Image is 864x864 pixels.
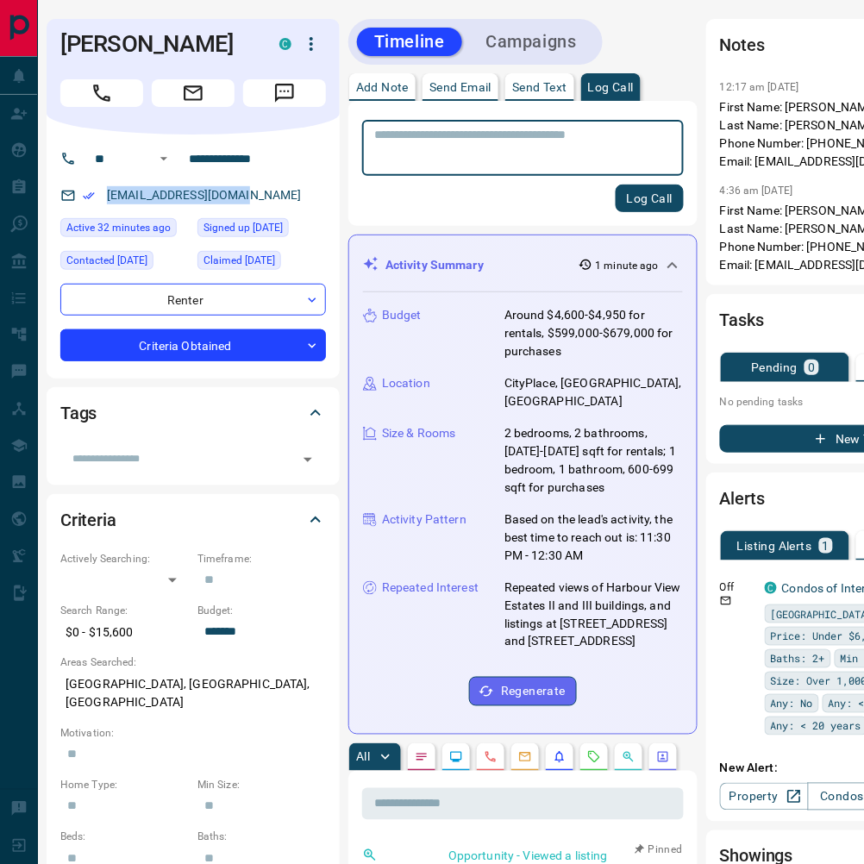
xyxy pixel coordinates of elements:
[720,31,765,59] h2: Notes
[720,185,793,197] p: 4:36 am [DATE]
[382,510,466,529] p: Activity Pattern
[720,579,754,595] p: Off
[197,551,326,567] p: Timeframe:
[382,579,479,597] p: Repeated Interest
[385,256,484,274] p: Activity Summary
[415,750,429,764] svg: Notes
[382,374,430,392] p: Location
[823,540,830,552] p: 1
[60,671,326,717] p: [GEOGRAPHIC_DATA], [GEOGRAPHIC_DATA], [GEOGRAPHIC_DATA]
[596,258,659,273] p: 1 minute ago
[512,81,567,93] p: Send Text
[382,424,456,442] p: Size & Rooms
[60,218,189,242] div: Tue Sep 16 2025
[429,81,491,93] p: Send Email
[60,655,326,671] p: Areas Searched:
[197,218,326,242] div: Thu Apr 06 2017
[60,392,326,434] div: Tags
[469,28,594,56] button: Campaigns
[60,251,189,275] div: Thu Apr 03 2025
[737,540,812,552] p: Listing Alerts
[771,695,813,712] span: Any: No
[765,582,777,594] div: condos.ca
[60,506,116,534] h2: Criteria
[203,252,275,269] span: Claimed [DATE]
[634,842,684,858] button: Pinned
[616,185,684,212] button: Log Call
[553,750,567,764] svg: Listing Alerts
[356,81,409,93] p: Add Note
[771,650,825,667] span: Baths: 2+
[197,251,326,275] div: Thu Apr 06 2017
[504,374,683,410] p: CityPlace, [GEOGRAPHIC_DATA], [GEOGRAPHIC_DATA]
[60,329,326,361] div: Criteria Obtained
[588,81,634,93] p: Log Call
[60,399,97,427] h2: Tags
[60,284,326,316] div: Renter
[153,148,174,169] button: Open
[243,79,326,107] span: Message
[60,726,326,742] p: Motivation:
[66,252,147,269] span: Contacted [DATE]
[720,783,809,811] a: Property
[771,717,861,735] span: Any: < 20 years
[107,188,302,202] a: [EMAIL_ADDRESS][DOMAIN_NAME]
[382,306,422,324] p: Budget
[152,79,235,107] span: Email
[356,751,370,763] p: All
[60,830,189,845] p: Beds:
[504,579,683,651] p: Repeated views of Harbour View Estates II and III buildings, and listings at [STREET_ADDRESS] and...
[60,618,189,647] p: $0 - $15,600
[60,499,326,541] div: Criteria
[279,38,291,50] div: condos.ca
[60,30,254,58] h1: [PERSON_NAME]
[197,830,326,845] p: Baths:
[197,778,326,793] p: Min Size:
[484,750,498,764] svg: Calls
[622,750,635,764] svg: Opportunities
[587,750,601,764] svg: Requests
[751,361,798,373] p: Pending
[504,424,683,497] p: 2 bedrooms, 2 bathrooms, [DATE]-[DATE] sqft for rentals; 1 bedroom, 1 bathroom, 600-699 sqft for ...
[60,603,189,618] p: Search Range:
[720,595,732,607] svg: Email
[357,28,462,56] button: Timeline
[720,81,799,93] p: 12:17 am [DATE]
[197,603,326,618] p: Budget:
[504,306,683,360] p: Around $4,600-$4,950 for rentals, $599,000-$679,000 for purchases
[449,750,463,764] svg: Lead Browsing Activity
[656,750,670,764] svg: Agent Actions
[60,79,143,107] span: Call
[808,361,815,373] p: 0
[518,750,532,764] svg: Emails
[83,190,95,202] svg: Email Verified
[720,485,765,512] h2: Alerts
[203,219,283,236] span: Signed up [DATE]
[720,306,764,334] h2: Tasks
[60,778,189,793] p: Home Type:
[60,551,189,567] p: Actively Searching:
[66,219,171,236] span: Active 32 minutes ago
[363,249,683,281] div: Activity Summary1 minute ago
[296,448,320,472] button: Open
[469,677,577,706] button: Regenerate
[504,510,683,565] p: Based on the lead's activity, the best time to reach out is: 11:30 PM - 12:30 AM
